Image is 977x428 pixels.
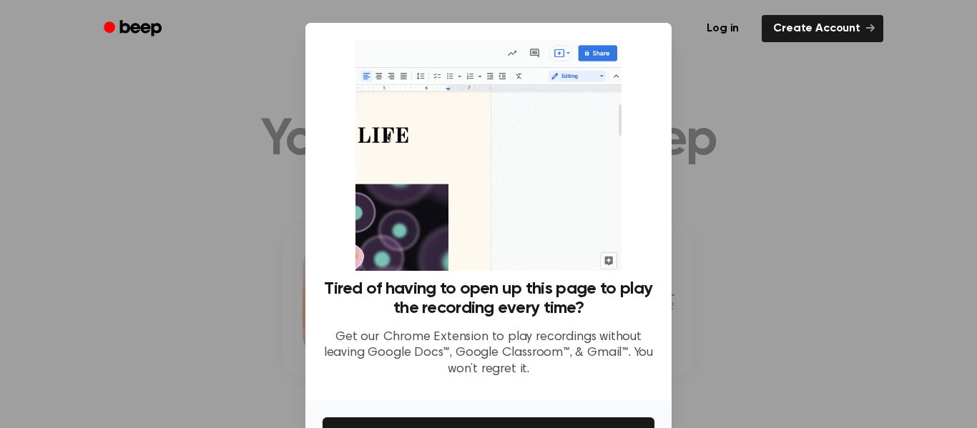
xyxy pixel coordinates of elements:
[323,329,654,378] p: Get our Chrome Extension to play recordings without leaving Google Docs™, Google Classroom™, & Gm...
[692,12,753,45] a: Log in
[94,15,175,43] a: Beep
[762,15,883,42] a: Create Account
[323,279,654,318] h3: Tired of having to open up this page to play the recording every time?
[355,40,621,271] img: Beep extension in action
